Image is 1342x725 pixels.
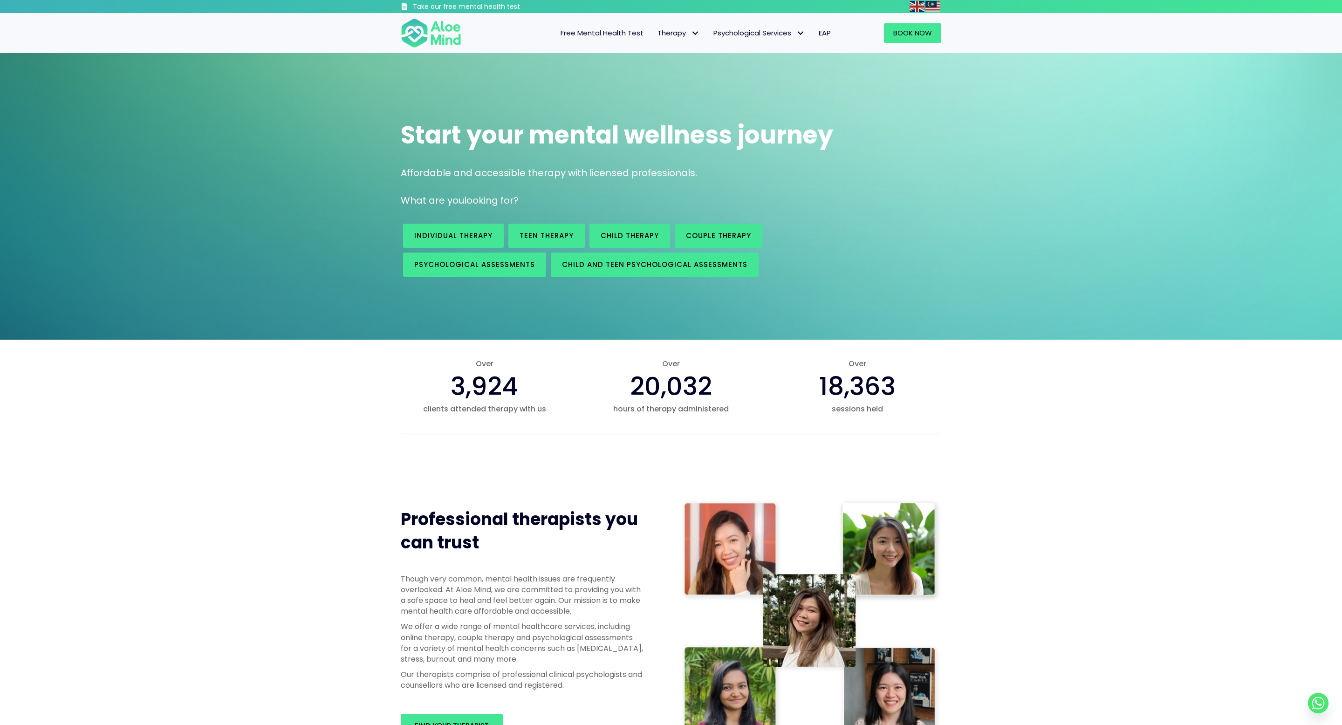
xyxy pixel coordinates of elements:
[774,358,941,369] span: Over
[414,231,493,240] span: Individual therapy
[925,1,941,12] a: Malay
[520,231,574,240] span: Teen Therapy
[774,404,941,414] span: sessions held
[401,2,570,13] a: Take our free mental health test
[401,669,643,691] p: Our therapists comprise of professional clinical psychologists and counsellors who are licensed a...
[657,28,699,38] span: Therapy
[812,23,838,43] a: EAP
[713,28,805,38] span: Psychological Services
[451,369,518,404] span: 3,924
[401,507,638,554] span: Professional therapists you can trust
[403,224,504,248] a: Individual therapy
[401,621,643,664] p: We offer a wide range of mental healthcare services, including online therapy, couple therapy and...
[401,166,941,180] p: Affordable and accessible therapy with licensed professionals.
[601,231,659,240] span: Child Therapy
[413,2,570,12] h3: Take our free mental health test
[706,23,812,43] a: Psychological ServicesPsychological Services: submenu
[630,369,712,404] span: 20,032
[819,28,831,38] span: EAP
[403,253,546,277] a: Psychological assessments
[508,224,585,248] a: Teen Therapy
[910,1,924,12] img: en
[910,1,925,12] a: English
[675,224,762,248] a: Couple therapy
[473,23,838,43] nav: Menu
[401,118,833,152] span: Start your mental wellness journey
[587,404,755,414] span: hours of therapy administered
[401,574,643,617] p: Though very common, mental health issues are frequently overlooked. At Aloe Mind, we are committe...
[562,260,747,269] span: Child and Teen Psychological assessments
[554,23,650,43] a: Free Mental Health Test
[688,27,702,40] span: Therapy: submenu
[884,23,941,43] a: Book Now
[794,27,807,40] span: Psychological Services: submenu
[561,28,644,38] span: Free Mental Health Test
[401,194,464,207] span: What are you
[401,404,568,414] span: clients attended therapy with us
[551,253,759,277] a: Child and Teen Psychological assessments
[893,28,932,38] span: Book Now
[589,224,670,248] a: Child Therapy
[1308,693,1328,713] a: Whatsapp
[925,1,940,12] img: ms
[819,369,896,404] span: 18,363
[401,358,568,369] span: Over
[686,231,751,240] span: Couple therapy
[401,18,461,48] img: Aloe mind Logo
[414,260,535,269] span: Psychological assessments
[650,23,706,43] a: TherapyTherapy: submenu
[464,194,519,207] span: looking for?
[587,358,755,369] span: Over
